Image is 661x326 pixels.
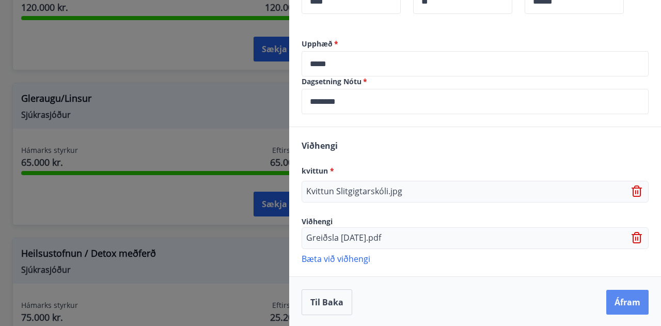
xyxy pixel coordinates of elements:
span: Viðhengi [302,140,338,151]
p: Greiðsla [DATE].pdf [306,232,381,244]
button: Áfram [606,290,649,315]
p: Bæta við viðhengi [302,253,649,263]
p: Kvittun Slitgigtarskóli.jpg [306,185,402,198]
label: Dagsetning Nótu [302,76,649,87]
span: Viðhengi [302,216,333,226]
button: Til baka [302,289,352,315]
div: Dagsetning Nótu [302,89,649,114]
label: Upphæð [302,39,649,49]
span: kvittun [302,166,334,176]
div: Upphæð [302,51,649,76]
